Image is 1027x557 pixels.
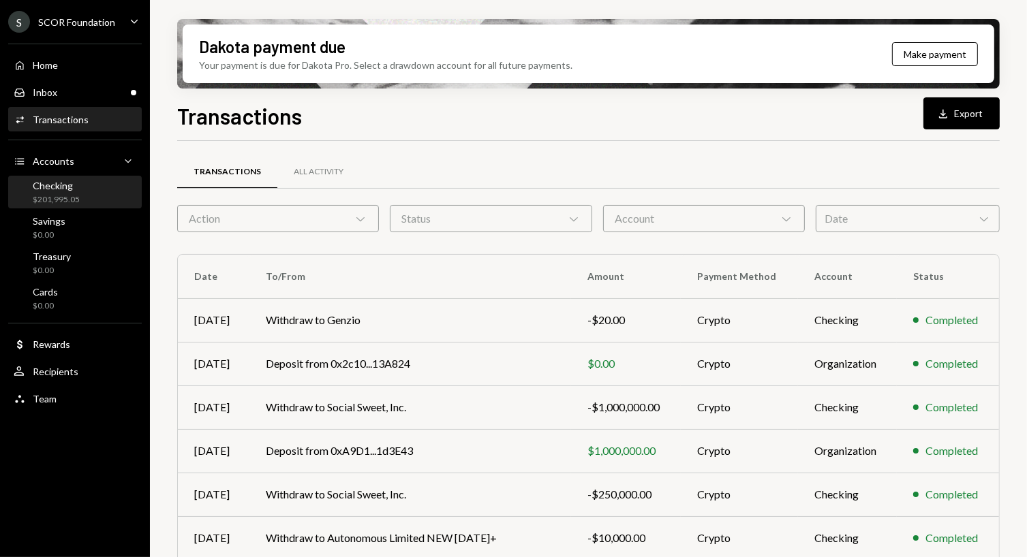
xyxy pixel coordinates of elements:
[8,211,142,244] a: Savings$0.00
[199,58,572,72] div: Your payment is due for Dakota Pro. Select a drawdown account for all future payments.
[925,486,978,503] div: Completed
[33,286,58,298] div: Cards
[177,205,379,232] div: Action
[681,473,798,516] td: Crypto
[681,342,798,385] td: Crypto
[249,429,571,473] td: Deposit from 0xA9D1...1d3E43
[33,229,65,241] div: $0.00
[33,300,58,312] div: $0.00
[8,386,142,411] a: Team
[194,355,233,372] div: [DATE]
[177,102,302,129] h1: Transactions
[8,107,142,131] a: Transactions
[33,251,71,262] div: Treasury
[194,166,261,178] div: Transactions
[897,255,999,298] th: Status
[194,530,233,546] div: [DATE]
[587,312,664,328] div: -$20.00
[587,530,664,546] div: -$10,000.00
[178,255,249,298] th: Date
[194,486,233,503] div: [DATE]
[194,312,233,328] div: [DATE]
[923,97,1000,129] button: Export
[798,429,898,473] td: Organization
[33,194,80,206] div: $201,995.05
[249,298,571,342] td: Withdraw to Genzio
[194,399,233,415] div: [DATE]
[33,215,65,227] div: Savings
[681,429,798,473] td: Crypto
[8,148,142,173] a: Accounts
[33,155,74,167] div: Accounts
[8,176,142,208] a: Checking$201,995.05
[33,393,57,404] div: Team
[294,166,343,178] div: All Activity
[8,80,142,104] a: Inbox
[587,399,664,415] div: -$1,000,000.00
[816,205,1000,232] div: Date
[8,359,142,383] a: Recipients
[277,155,360,189] a: All Activity
[587,355,664,372] div: $0.00
[925,399,978,415] div: Completed
[33,366,78,377] div: Recipients
[603,205,805,232] div: Account
[249,385,571,429] td: Withdraw to Social Sweet, Inc.
[177,155,277,189] a: Transactions
[390,205,592,232] div: Status
[249,255,571,298] th: To/From
[33,265,71,276] div: $0.00
[33,86,57,98] div: Inbox
[33,59,58,71] div: Home
[8,52,142,77] a: Home
[798,342,898,385] td: Organization
[38,16,115,28] div: SCOR Foundation
[681,385,798,429] td: Crypto
[587,443,664,459] div: $1,000,000.00
[571,255,681,298] th: Amount
[8,332,142,356] a: Rewards
[925,530,978,546] div: Completed
[33,180,80,191] div: Checking
[194,443,233,459] div: [DATE]
[587,486,664,503] div: -$250,000.00
[798,385,898,429] td: Checking
[681,255,798,298] th: Payment Method
[8,11,30,33] div: S
[925,443,978,459] div: Completed
[199,35,346,58] div: Dakota payment due
[925,312,978,328] div: Completed
[33,114,89,125] div: Transactions
[798,473,898,516] td: Checking
[892,42,978,66] button: Make payment
[798,255,898,298] th: Account
[798,298,898,342] td: Checking
[8,282,142,315] a: Cards$0.00
[249,473,571,516] td: Withdraw to Social Sweet, Inc.
[8,246,142,279] a: Treasury$0.00
[925,355,978,372] div: Completed
[681,298,798,342] td: Crypto
[33,338,70,350] div: Rewards
[249,342,571,385] td: Deposit from 0x2c10...13A824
